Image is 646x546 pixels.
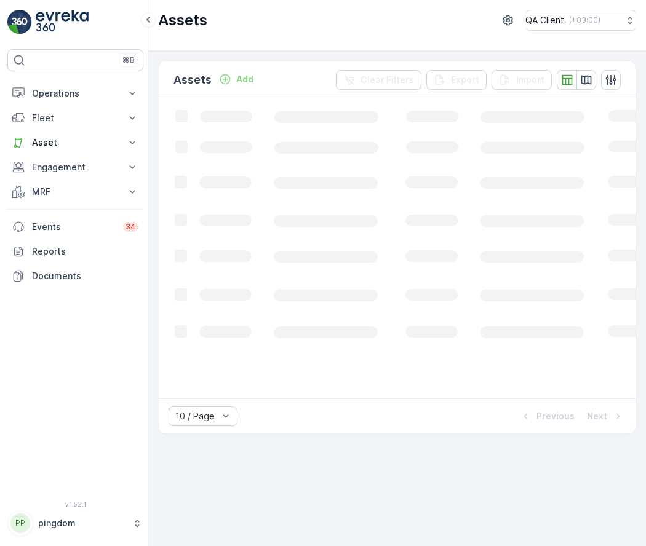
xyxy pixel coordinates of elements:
[7,81,143,106] button: Operations
[236,73,253,85] p: Add
[32,221,116,233] p: Events
[126,222,136,232] p: 34
[36,10,89,34] img: logo_light-DOdMpM7g.png
[492,70,552,90] button: Import
[7,510,143,536] button: PPpingdom
[516,74,544,86] p: Import
[536,410,575,422] p: Previous
[426,70,487,90] button: Export
[10,513,30,533] div: PP
[32,112,119,124] p: Fleet
[32,186,119,198] p: MRF
[7,180,143,204] button: MRF
[38,517,126,529] p: pingdom
[32,136,119,149] p: Asset
[361,74,414,86] p: Clear Filters
[7,155,143,180] button: Engagement
[7,130,143,155] button: Asset
[587,410,607,422] p: Next
[32,270,138,282] p: Documents
[173,71,212,89] p: Assets
[214,72,258,87] button: Add
[32,161,119,173] p: Engagement
[586,409,626,424] button: Next
[336,70,421,90] button: Clear Filters
[7,106,143,130] button: Fleet
[518,409,576,424] button: Previous
[569,15,600,25] p: ( +03:00 )
[525,10,636,31] button: QA Client(+03:00)
[451,74,479,86] p: Export
[32,87,119,100] p: Operations
[7,501,143,508] span: v 1.52.1
[122,55,135,65] p: ⌘B
[7,239,143,264] a: Reports
[7,10,32,34] img: logo
[32,245,138,258] p: Reports
[7,215,143,239] a: Events34
[158,10,207,30] p: Assets
[525,14,564,26] p: QA Client
[7,264,143,288] a: Documents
